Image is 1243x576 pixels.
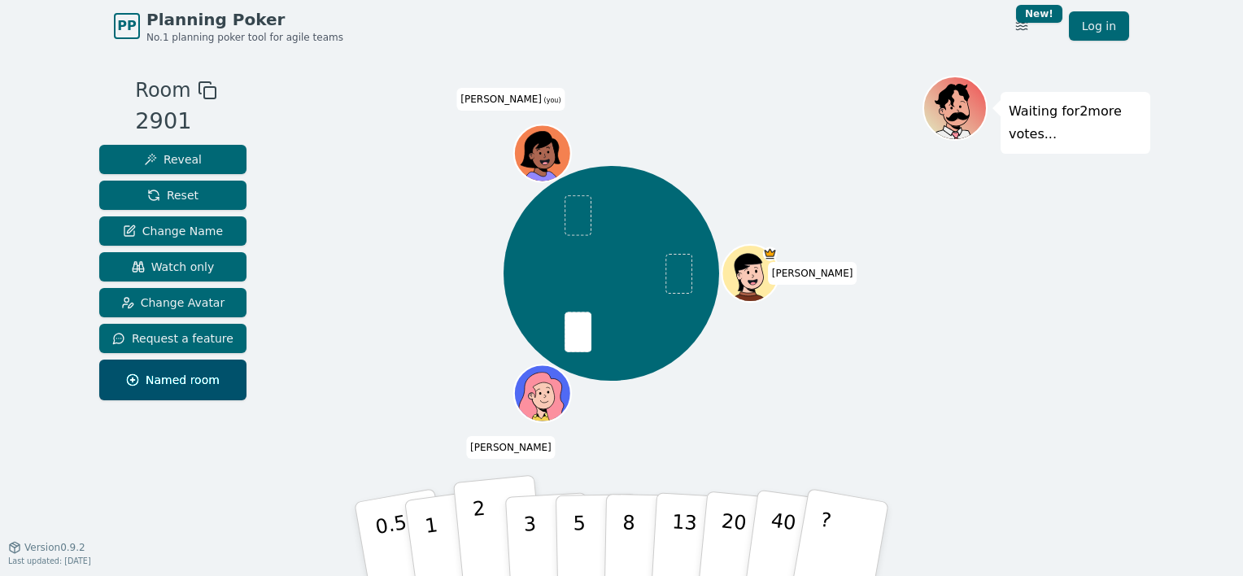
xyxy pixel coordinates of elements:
[1069,11,1129,41] a: Log in
[8,541,85,554] button: Version0.9.2
[146,8,343,31] span: Planning Poker
[24,541,85,554] span: Version 0.9.2
[99,288,246,317] button: Change Avatar
[114,8,343,44] a: PPPlanning PokerNo.1 planning poker tool for agile teams
[456,88,565,111] span: Click to change your name
[121,295,225,311] span: Change Avatar
[126,372,220,388] span: Named room
[1009,100,1142,146] p: Waiting for 2 more votes...
[135,105,216,138] div: 2901
[123,223,223,239] span: Change Name
[515,127,569,181] button: Click to change your avatar
[99,360,246,400] button: Named room
[762,247,777,261] span: Brendan is the host
[466,436,556,459] span: Click to change your name
[1016,5,1062,23] div: New!
[99,216,246,246] button: Change Name
[147,187,198,203] span: Reset
[8,556,91,565] span: Last updated: [DATE]
[542,97,561,104] span: (you)
[112,330,233,347] span: Request a feature
[99,324,246,353] button: Request a feature
[1007,11,1036,41] button: New!
[144,151,202,168] span: Reveal
[99,145,246,174] button: Reveal
[99,181,246,210] button: Reset
[146,31,343,44] span: No.1 planning poker tool for agile teams
[117,16,136,36] span: PP
[132,259,215,275] span: Watch only
[768,262,857,285] span: Click to change your name
[135,76,190,105] span: Room
[99,252,246,281] button: Watch only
